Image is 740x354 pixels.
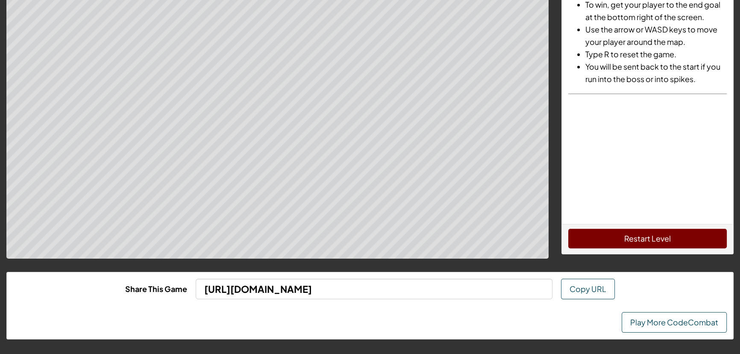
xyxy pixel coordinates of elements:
[568,229,727,248] button: Restart Level
[561,279,615,299] button: Copy URL
[585,48,727,60] li: Type R to reset the game.
[125,284,187,294] b: Share This Game
[570,284,606,294] span: Copy URL
[585,60,727,85] li: You will be sent back to the start if you run into the boss or into spikes.
[585,23,727,48] li: Use the arrow or WASD keys to move your player around the map.
[622,312,727,333] a: Play More CodeCombat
